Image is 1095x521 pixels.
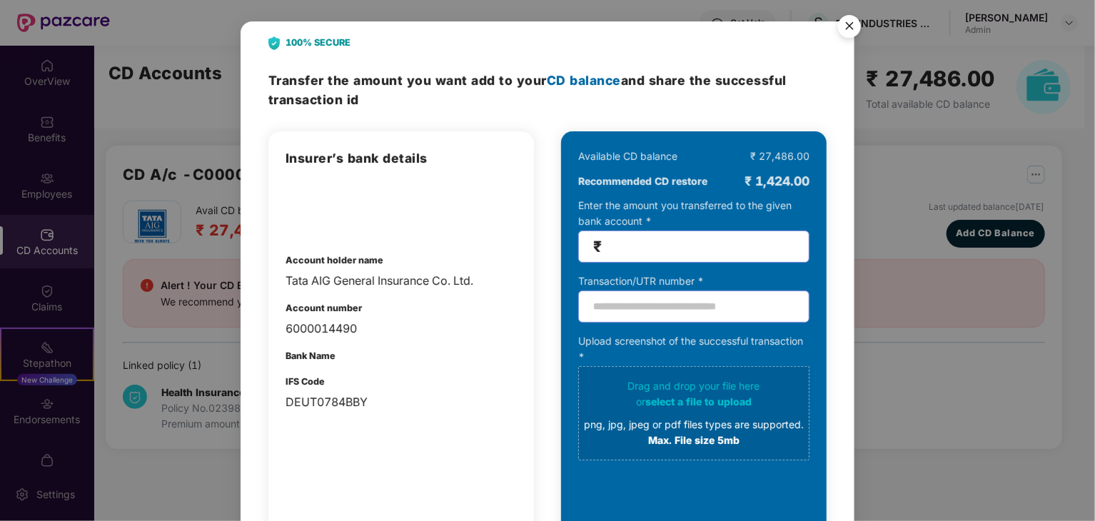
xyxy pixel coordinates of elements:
[745,171,809,191] div: ₹ 1,424.00
[584,417,804,433] div: png, jpg, jpeg or pdf files types are supported.
[829,9,869,49] img: svg+xml;base64,PHN2ZyB4bWxucz0iaHR0cDovL3d3dy53My5vcmcvMjAwMC9zdmciIHdpZHRoPSI1NiIgaGVpZ2h0PSI1Ni...
[578,273,809,289] div: Transaction/UTR number *
[286,376,325,387] b: IFS Code
[578,148,677,164] div: Available CD balance
[579,367,809,460] span: Drag and drop your file hereorselect a file to uploadpng, jpg, jpeg or pdf files types are suppor...
[286,148,517,168] h3: Insurer’s bank details
[584,394,804,410] div: or
[578,333,809,460] div: Upload screenshot of the successful transaction *
[547,73,621,88] span: CD balance
[584,378,804,448] div: Drag and drop your file here
[286,272,517,290] div: Tata AIG General Insurance Co. Ltd.
[286,320,517,338] div: 6000014490
[286,350,335,361] b: Bank Name
[407,73,621,88] span: you want add to your
[829,8,868,46] button: Close
[286,36,350,50] b: 100% SECURE
[750,148,809,164] div: ₹ 27,486.00
[268,71,827,110] h3: Transfer the amount and share the successful transaction id
[584,433,804,448] div: Max. File size 5mb
[268,36,280,50] img: svg+xml;base64,PHN2ZyB4bWxucz0iaHR0cDovL3d3dy53My5vcmcvMjAwMC9zdmciIHdpZHRoPSIyNCIgaGVpZ2h0PSIyOC...
[286,182,360,232] img: login
[286,303,362,313] b: Account number
[286,255,383,265] b: Account holder name
[578,198,809,263] div: Enter the amount you transferred to the given bank account *
[578,173,707,189] b: Recommended CD restore
[645,395,752,408] span: select a file to upload
[286,393,517,411] div: DEUT0784BBY
[593,238,602,255] span: ₹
